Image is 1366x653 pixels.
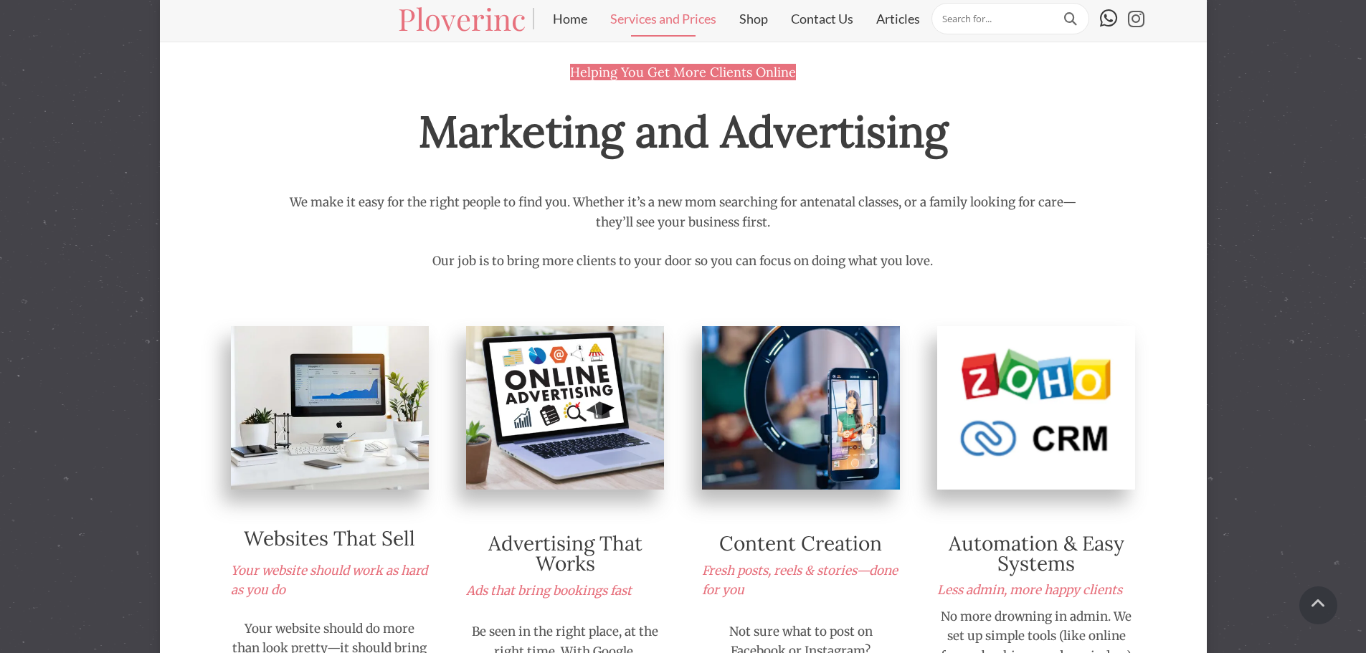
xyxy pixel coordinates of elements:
[937,582,1122,598] span: Less admin, more happy clients
[231,563,427,598] span: Your website should work as hard as you do
[728,1,779,37] a: Shop
[419,104,948,158] span: Marketing and Advertising
[283,193,1083,232] p: We make it easy for the right people to find you. Whether it’s a new mom searching for antenatal ...
[541,1,599,37] a: Home
[466,583,632,599] span: Ads that bring bookings fast
[570,64,796,80] span: Helping You Get More Clients Online
[702,533,900,553] h3: Content Creation
[865,1,931,37] a: Articles
[466,533,664,573] h3: Advertising That Works
[779,1,865,37] a: Contact Us
[398,4,526,34] a: Ploverinc
[937,533,1135,573] h3: Automation & Easy Systems
[231,528,429,548] h3: Websites That Sell
[599,1,728,37] a: Services and Prices
[283,252,1083,271] p: Our job is to bring more clients to your door so you can focus on doing what you love.
[702,563,898,598] span: Fresh posts, reels & stories—done for you
[931,3,1089,34] input: Search for...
